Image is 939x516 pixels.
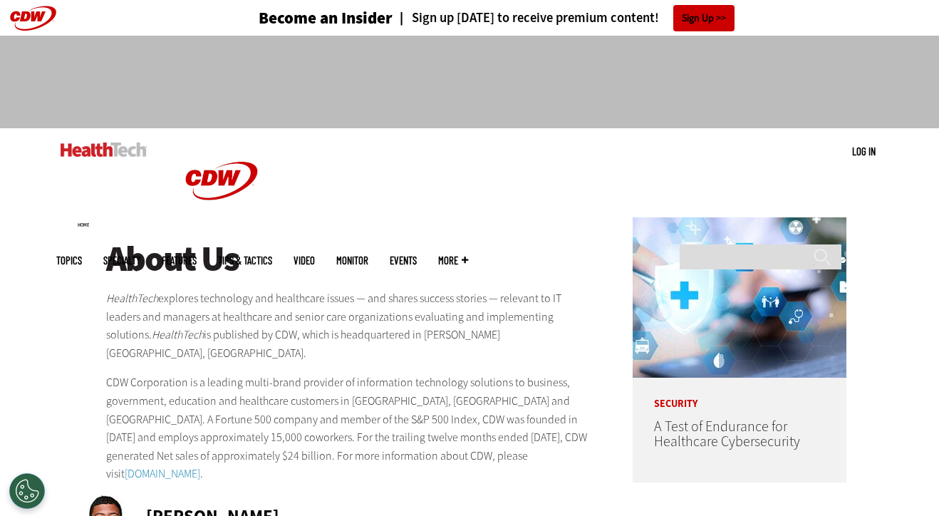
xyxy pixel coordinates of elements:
[106,289,595,362] p: explores technology and healthcare issues — and shares success stories — relevant to IT leaders a...
[9,473,45,509] div: Cookies Settings
[205,10,393,26] a: Become an Insider
[103,255,140,266] span: Specialty
[852,145,876,158] a: Log in
[438,255,468,266] span: More
[125,466,200,481] a: [DOMAIN_NAME]
[259,10,393,26] h3: Become an Insider
[162,255,197,266] a: Features
[152,327,204,342] em: HealthTech
[210,50,729,114] iframe: advertisement
[106,291,158,306] em: HealthTech
[852,144,876,159] div: User menu
[218,255,272,266] a: Tips & Tactics
[9,473,45,509] button: Open Preferences
[633,217,846,378] img: Healthcare cybersecurity
[633,378,846,409] p: Security
[106,373,595,483] p: CDW Corporation is a leading multi-brand provider of information technology solutions to business...
[393,11,659,25] a: Sign up [DATE] to receive premium content!
[654,417,800,451] a: A Test of Endurance for Healthcare Cybersecurity
[168,222,275,237] a: CDW
[56,255,82,266] span: Topics
[294,255,315,266] a: Video
[336,255,368,266] a: MonITor
[61,143,147,157] img: Home
[673,5,735,31] a: Sign Up
[168,128,275,234] img: Home
[390,255,417,266] a: Events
